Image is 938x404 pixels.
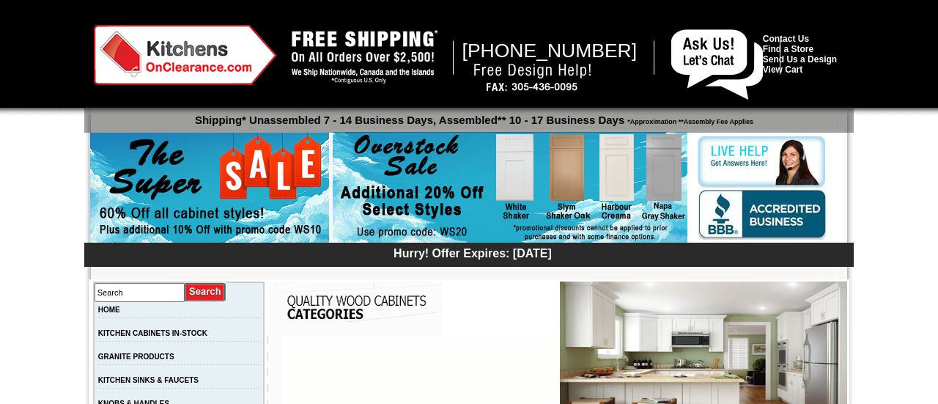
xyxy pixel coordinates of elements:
a: GRANITE PRODUCTS [98,353,174,361]
div: Hurry! Offer Expires: [DATE] [92,245,854,260]
a: View Cart [763,65,802,75]
a: KITCHEN SINKS & FAUCETS [98,376,199,384]
a: KITCHEN CABINETS IN-STOCK [98,329,207,337]
input: Submit [185,282,226,302]
a: HOME [98,306,120,314]
p: Shipping* Unassembled 7 - 14 Business Days, Assembled** 10 - 17 Business Days [92,107,854,126]
a: Send Us a Design [763,54,837,65]
a: Contact Us [763,34,809,44]
span: *Approximation **Assembly Fee Applies [624,114,753,125]
a: Find a Store [763,44,813,54]
img: Kitchens on Clearance Logo [94,25,277,85]
span: [PHONE_NUMBER] [462,40,638,62]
